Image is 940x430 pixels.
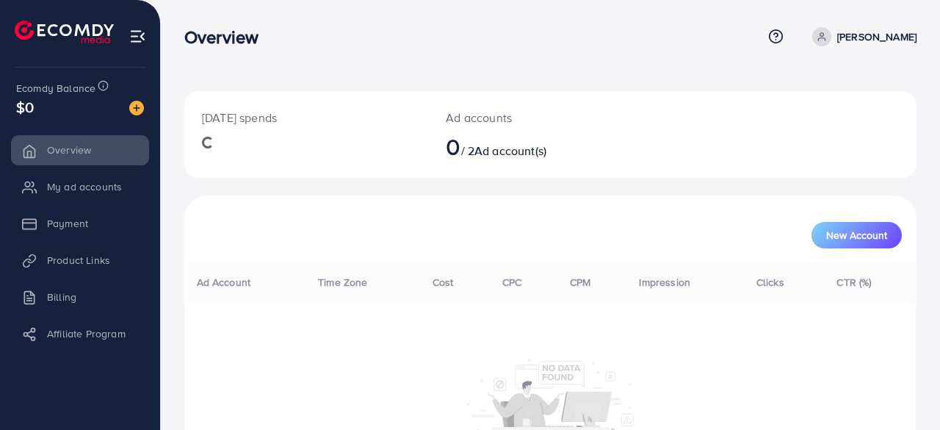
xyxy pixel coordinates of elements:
img: logo [15,21,114,43]
p: [PERSON_NAME] [837,28,916,46]
span: Ecomdy Balance [16,81,95,96]
span: Ad account(s) [474,143,546,159]
h3: Overview [184,26,270,48]
p: [DATE] spends [202,109,411,126]
span: New Account [826,230,887,240]
p: Ad accounts [446,109,593,126]
a: [PERSON_NAME] [806,27,916,46]
span: $0 [16,96,34,118]
button: New Account [811,222,902,248]
img: menu [129,28,146,45]
img: image [129,101,144,115]
span: 0 [446,129,460,163]
h2: / 2 [446,132,593,160]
